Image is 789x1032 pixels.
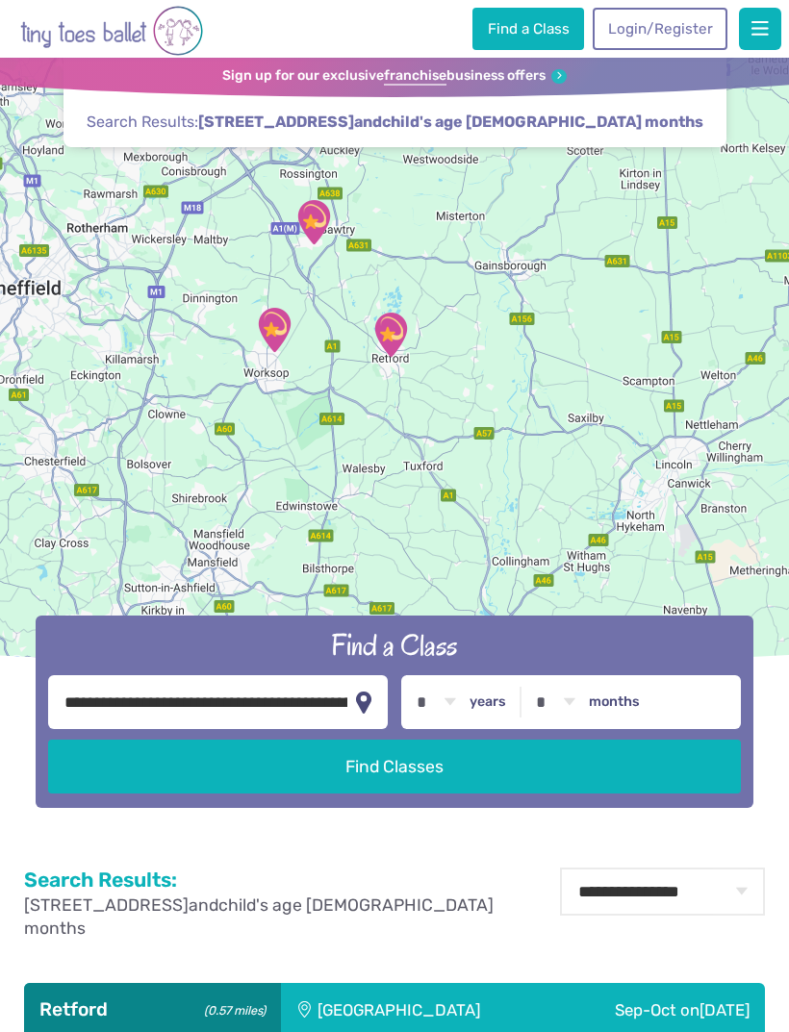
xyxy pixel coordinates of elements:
[39,998,266,1021] h3: Retford
[24,895,189,915] span: [STREET_ADDRESS]
[384,67,446,86] strong: franchise
[593,8,727,50] a: Login/Register
[198,113,703,131] strong: and
[20,4,203,58] img: tiny toes ballet
[24,895,494,939] span: child's age [DEMOGRAPHIC_DATA] months
[470,693,506,711] label: years
[700,1000,750,1019] span: [DATE]
[48,626,742,665] h2: Find a Class
[222,67,567,86] a: Sign up for our exclusivefranchisebusiness offers
[282,190,345,254] div: Harworth and Bircotes Town Hall
[5,652,68,677] img: Google
[198,998,266,1019] small: (0.57 miles)
[589,693,640,711] label: months
[242,298,306,362] div: Christ Church
[5,652,68,677] a: Open this area in Google Maps (opens a new window)
[382,112,703,133] span: child's age [DEMOGRAPHIC_DATA] months
[48,740,742,793] button: Find Classes
[359,303,422,366] div: Westhill Community Centre
[24,868,516,893] h2: Search Results:
[472,8,584,50] a: Find a Class
[24,894,516,941] p: and
[198,112,354,133] span: [STREET_ADDRESS]
[64,58,726,147] div: Search Results:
